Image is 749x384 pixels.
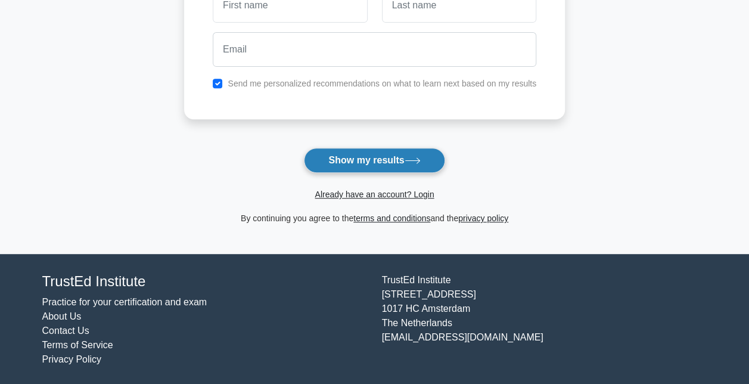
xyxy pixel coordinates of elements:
a: privacy policy [458,213,508,223]
label: Send me personalized recommendations on what to learn next based on my results [228,79,536,88]
a: About Us [42,311,82,321]
a: Privacy Policy [42,354,102,364]
a: Contact Us [42,326,89,336]
a: terms and conditions [353,213,430,223]
div: TrustEd Institute [STREET_ADDRESS] 1017 HC Amsterdam The Netherlands [EMAIL_ADDRESS][DOMAIN_NAME] [375,273,714,367]
h4: TrustEd Institute [42,273,368,290]
button: Show my results [304,148,445,173]
a: Practice for your certification and exam [42,297,207,307]
a: Already have an account? Login [315,190,434,199]
input: Email [213,32,536,67]
div: By continuing you agree to the and the [177,211,572,225]
a: Terms of Service [42,340,113,350]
